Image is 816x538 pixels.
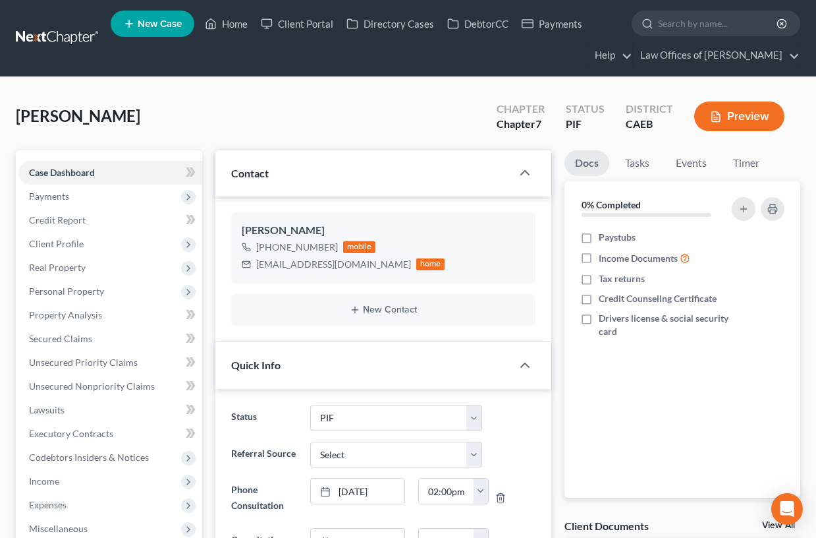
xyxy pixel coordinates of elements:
[564,150,609,176] a: Docs
[231,167,269,179] span: Contact
[343,241,376,253] div: mobile
[18,374,202,398] a: Unsecured Nonpriority Claims
[29,428,113,439] span: Executory Contracts
[138,19,182,29] span: New Case
[599,292,717,305] span: Credit Counseling Certificate
[29,333,92,344] span: Secured Claims
[419,479,474,504] input: -- : --
[441,12,515,36] a: DebtorCC
[599,252,678,265] span: Income Documents
[29,523,88,534] span: Miscellaneous
[626,102,673,117] div: District
[18,208,202,232] a: Credit Report
[18,327,202,351] a: Secured Claims
[29,380,155,392] span: Unsecured Nonpriority Claims
[535,117,541,130] span: 7
[242,223,525,239] div: [PERSON_NAME]
[566,117,605,132] div: PIF
[231,359,281,371] span: Quick Info
[771,493,803,525] div: Open Intercom Messenger
[658,11,778,36] input: Search by name...
[416,258,445,270] div: home
[225,405,304,431] label: Status
[225,478,304,518] label: Phone Consultation
[242,305,525,315] button: New Contact
[254,12,340,36] a: Client Portal
[16,106,140,125] span: [PERSON_NAME]
[564,519,649,533] div: Client Documents
[256,258,411,271] div: [EMAIL_ADDRESS][DOMAIN_NAME]
[18,161,202,185] a: Case Dashboard
[665,150,717,176] a: Events
[626,117,673,132] div: CAEB
[29,238,84,249] span: Client Profile
[599,272,645,285] span: Tax returns
[29,475,59,487] span: Income
[18,422,202,446] a: Executory Contracts
[29,452,149,463] span: Codebtors Insiders & Notices
[29,309,102,320] span: Property Analysis
[18,351,202,374] a: Unsecured Priority Claims
[497,102,545,117] div: Chapter
[497,117,545,132] div: Chapter
[18,398,202,422] a: Lawsuits
[588,44,632,67] a: Help
[311,479,404,504] a: [DATE]
[614,150,660,176] a: Tasks
[762,521,795,530] a: View All
[29,404,65,415] span: Lawsuits
[29,191,69,202] span: Payments
[29,262,86,273] span: Real Property
[225,442,304,468] label: Referral Source
[694,102,784,131] button: Preview
[582,199,641,210] strong: 0% Completed
[29,214,86,225] span: Credit Report
[634,44,800,67] a: Law Offices of [PERSON_NAME]
[198,12,254,36] a: Home
[256,241,338,254] div: [PHONE_NUMBER]
[515,12,589,36] a: Payments
[29,285,104,297] span: Personal Property
[29,357,138,368] span: Unsecured Priority Claims
[599,312,730,338] span: Drivers license & social security card
[566,102,605,117] div: Status
[29,499,67,510] span: Expenses
[340,12,441,36] a: Directory Cases
[29,167,95,178] span: Case Dashboard
[722,150,770,176] a: Timer
[599,231,636,244] span: Paystubs
[18,303,202,327] a: Property Analysis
